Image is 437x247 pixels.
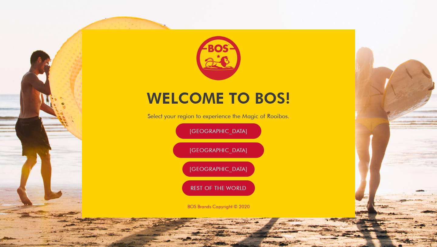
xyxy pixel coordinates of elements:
[196,35,241,81] img: Bos Brands
[82,204,355,209] p: BOS Brands Copyright © 2020
[182,180,255,196] a: Rest of the world
[190,147,247,154] span: [GEOGRAPHIC_DATA]
[191,185,247,192] span: Rest of the world
[190,165,247,172] span: [GEOGRAPHIC_DATA]
[173,142,264,158] a: [GEOGRAPHIC_DATA]
[82,88,355,109] h1: Welcome to BOS!
[182,162,255,177] a: [GEOGRAPHIC_DATA]
[82,112,355,120] h4: Select your region to experience the Magic of Rooibos.
[190,128,247,135] span: [GEOGRAPHIC_DATA]
[176,123,261,139] a: [GEOGRAPHIC_DATA]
